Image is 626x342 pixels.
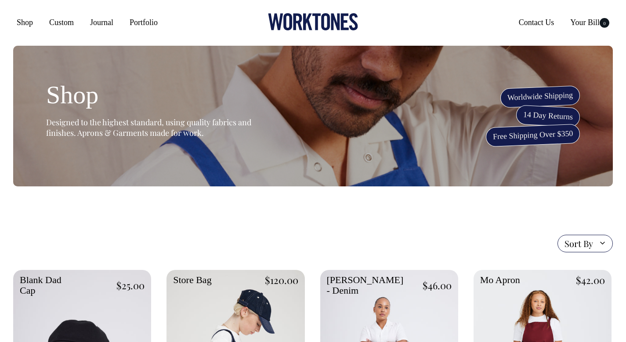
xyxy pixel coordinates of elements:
span: Sort By [564,238,593,249]
span: Free Shipping Over $350 [485,124,580,147]
span: Worldwide Shipping [500,85,580,108]
span: 0 [600,18,609,28]
a: Contact Us [515,15,558,30]
span: 14 Day Returns [516,105,580,127]
a: Journal [87,15,117,30]
a: Shop [13,15,36,30]
h1: Shop [46,81,266,109]
a: Portfolio [126,15,161,30]
a: Your Bill0 [567,15,613,30]
a: Custom [46,15,77,30]
span: Designed to the highest standard, using quality fabrics and finishes. Aprons & Garments made for ... [46,117,251,138]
